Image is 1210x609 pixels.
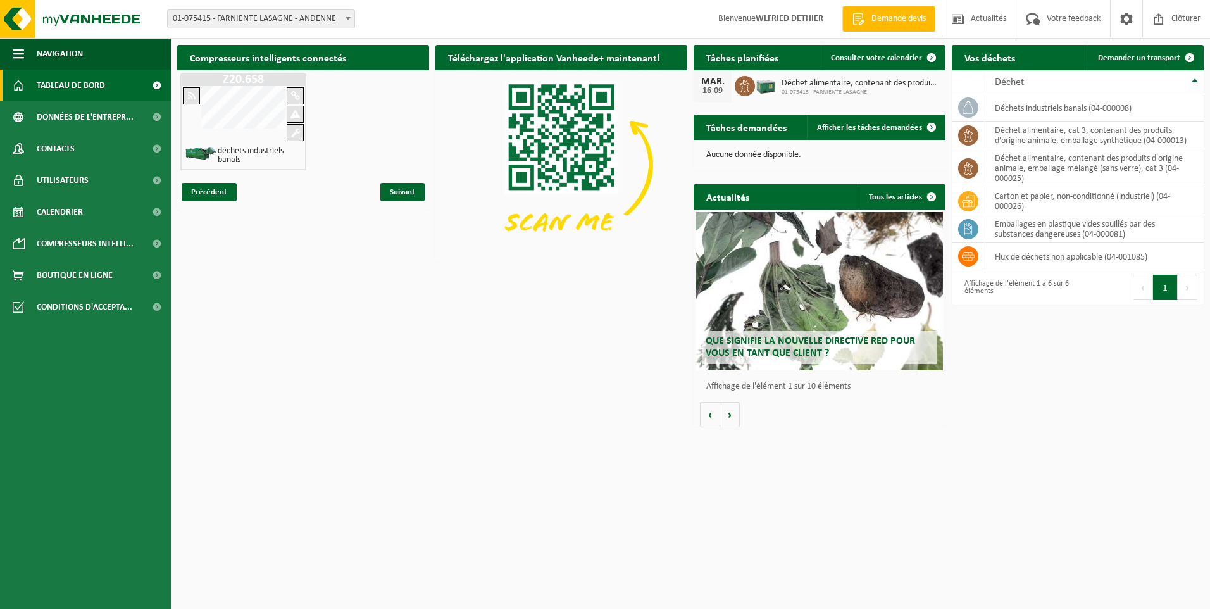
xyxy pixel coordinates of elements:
[37,101,134,133] span: Données de l'entrepr...
[952,45,1028,70] h2: Vos déchets
[756,14,823,23] strong: WLFRIED DETHIER
[700,77,725,87] div: MAR.
[177,45,429,70] h2: Compresseurs intelligents connectés
[700,87,725,96] div: 16-09
[985,149,1204,187] td: déchet alimentaire, contenant des produits d'origine animale, emballage mélangé (sans verre), cat...
[694,115,799,139] h2: Tâches demandées
[755,74,777,96] img: PB-LB-0680-HPE-GN-01
[182,183,237,201] span: Précédent
[985,94,1204,122] td: déchets industriels banals (04-000008)
[435,45,673,70] h2: Téléchargez l'application Vanheede+ maintenant!
[842,6,935,32] a: Demande devis
[720,402,740,427] button: Volgende
[985,187,1204,215] td: carton et papier, non-conditionné (industriel) (04-000026)
[37,165,89,196] span: Utilisateurs
[37,260,113,291] span: Boutique en ligne
[167,9,355,28] span: 01-075415 - FARNIENTE LASAGNE - ANDENNE
[985,122,1204,149] td: déchet alimentaire, cat 3, contenant des produits d'origine animale, emballage synthétique (04-00...
[782,89,939,96] span: 01-075415 - FARNIENTE LASAGNE
[37,228,134,260] span: Compresseurs intelli...
[706,336,915,358] span: Que signifie la nouvelle directive RED pour vous en tant que client ?
[817,123,922,132] span: Afficher les tâches demandées
[37,196,83,228] span: Calendrier
[1088,45,1202,70] a: Demander un transport
[380,183,425,201] span: Suivant
[37,38,83,70] span: Navigation
[696,212,943,370] a: Que signifie la nouvelle directive RED pour vous en tant que client ?
[868,13,929,25] span: Demande devis
[37,133,75,165] span: Contacts
[1133,275,1153,300] button: Previous
[435,70,687,260] img: Download de VHEPlus App
[218,147,301,165] h4: déchets industriels banals
[1153,275,1178,300] button: 1
[985,243,1204,270] td: flux de déchets non applicable (04-001085)
[821,45,944,70] a: Consulter votre calendrier
[37,70,105,101] span: Tableau de bord
[859,184,944,210] a: Tous les articles
[694,45,791,70] h2: Tâches planifiées
[706,382,939,391] p: Affichage de l'élément 1 sur 10 éléments
[706,151,933,160] p: Aucune donnée disponible.
[831,54,922,62] span: Consulter votre calendrier
[185,146,216,161] img: HK-XZ-20-GN-03
[782,78,939,89] span: Déchet alimentaire, contenant des produits d'origine animale, emballage mélangé ...
[1178,275,1197,300] button: Next
[694,184,762,209] h2: Actualités
[700,402,720,427] button: Vorige
[985,215,1204,243] td: emballages en plastique vides souillés par des substances dangereuses (04-000081)
[1098,54,1180,62] span: Demander un transport
[995,77,1024,87] span: Déchet
[37,291,132,323] span: Conditions d'accepta...
[184,73,303,86] h1: Z20.658
[168,10,354,28] span: 01-075415 - FARNIENTE LASAGNE - ANDENNE
[807,115,944,140] a: Afficher les tâches demandées
[958,273,1071,301] div: Affichage de l'élément 1 à 6 sur 6 éléments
